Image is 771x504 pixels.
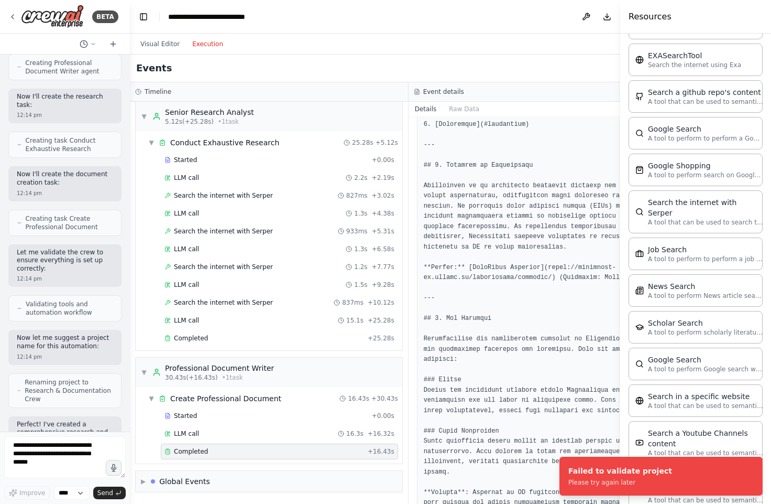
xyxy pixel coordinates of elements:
[174,174,199,182] span: LLM call
[17,353,113,361] div: 12:14 pm
[354,174,367,182] span: 2.2s
[93,487,126,499] button: Send
[174,227,273,235] span: Search the internet with Serper
[648,328,763,337] p: A tool to perform scholarly literature search with a search_query.
[222,373,243,382] span: • 1 task
[174,156,197,164] span: Started
[372,227,394,235] span: + 5.31s
[17,111,113,119] div: 12:14 pm
[134,38,186,50] button: Visual Editor
[368,316,394,325] span: + 25.28s
[648,402,763,410] p: A tool that can be used to semantic search a query from a specific URL content.
[26,300,113,317] span: Validating tools and automation workflow
[354,209,367,218] span: 1.3s
[17,275,113,283] div: 12:14 pm
[348,394,369,403] span: 16.43s
[368,447,394,456] span: + 16.43s
[174,298,273,307] span: Search the internet with Serper
[648,50,741,61] div: EXASearchTool
[648,197,763,218] div: Search the internet with Serper
[372,191,394,200] span: + 3.02s
[648,61,741,69] p: Search the internet using Exa
[648,292,763,300] p: A tool to perform News article search with a search_query.
[75,38,101,50] button: Switch to previous chat
[423,88,464,96] h3: Event details
[352,138,373,147] span: 25.28s
[174,316,199,325] span: LLM call
[26,136,113,153] span: Creating task Conduct Exhaustive Research
[346,430,364,438] span: 16.3s
[17,93,113,109] p: Now I'll create the research task:
[17,421,113,453] p: Perfect! I've created a comprehensive research and documentation crew for you. Here's what I've b...
[136,9,151,24] button: Hide left sidebar
[19,489,45,497] span: Improve
[174,245,199,253] span: LLM call
[648,160,763,171] div: Google Shopping
[648,355,763,365] div: Google Search
[159,476,210,487] div: Global Events
[629,10,671,23] h4: Resources
[648,391,763,402] div: Search in a specific website
[17,170,113,187] p: Now I'll create the document creation task:
[186,38,229,50] button: Execution
[635,208,644,216] img: SerperDevTool
[635,250,644,258] img: SerplyJobSearchTool
[372,209,394,218] span: + 4.38s
[648,318,763,328] div: Scholar Search
[648,134,763,143] p: A tool to perform to perform a Google search with a search_query.
[648,244,763,255] div: Job Search
[635,323,644,331] img: SerplyScholarSearchTool
[648,365,763,373] p: A tool to perform Google search with a search_query.
[141,368,147,377] span: ▼
[371,394,398,403] span: + 30.43s
[648,255,763,263] p: A tool to perform to perform a job search in the [GEOGRAPHIC_DATA] with a search_query.
[106,460,122,476] button: Click to speak your automation idea
[136,61,172,76] h2: Events
[635,129,644,137] img: SerpApiGoogleSearchTool
[648,171,763,179] p: A tool to perform search on Google shopping with a search_query.
[635,438,644,447] img: YoutubeChannelSearchTool
[368,430,394,438] span: + 16.32s
[354,245,367,253] span: 1.3s
[141,112,147,121] span: ▼
[648,428,763,449] div: Search a Youtube Channels content
[409,102,443,116] button: Details
[648,218,763,227] p: A tool that can be used to search the internet with a search_query. Supports different search typ...
[25,59,113,76] span: Creating Professional Document Writer agent
[145,88,171,96] h3: Timeline
[17,249,113,273] p: Let me validate the crew to ensure everything is set up correctly:
[372,245,394,253] span: + 6.58s
[368,298,394,307] span: + 10.12s
[346,191,368,200] span: 827ms
[92,10,118,23] div: BETA
[174,447,208,456] span: Completed
[165,373,218,382] span: 30.43s (+16.43s)
[148,138,155,147] span: ▼
[174,209,199,218] span: LLM call
[26,215,113,231] span: Creating task Create Professional Document
[635,56,644,64] img: EXASearchTool
[4,486,50,500] button: Improve
[165,363,274,373] div: Professional Document Writer
[648,281,763,292] div: News Search
[141,477,146,486] span: ▶
[174,334,208,342] span: Completed
[174,263,273,271] span: Search the internet with Serper
[372,156,394,164] span: + 0.00s
[372,263,394,271] span: + 7.77s
[97,489,113,497] span: Send
[635,396,644,405] img: WebsiteSearchTool
[372,174,394,182] span: + 2.19s
[346,227,368,235] span: 933ms
[346,316,364,325] span: 15.1s
[342,298,364,307] span: 837ms
[635,360,644,368] img: SerplyWebSearchTool
[635,286,644,295] img: SerplyNewsSearchTool
[21,5,84,28] img: Logo
[165,117,214,126] span: 5.12s (+25.28s)
[170,393,281,404] div: Create Professional Document
[568,466,672,476] div: Failed to validate project
[170,137,279,148] div: Conduct Exhaustive Research
[635,92,644,101] img: GithubSearchTool
[174,412,197,420] span: Started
